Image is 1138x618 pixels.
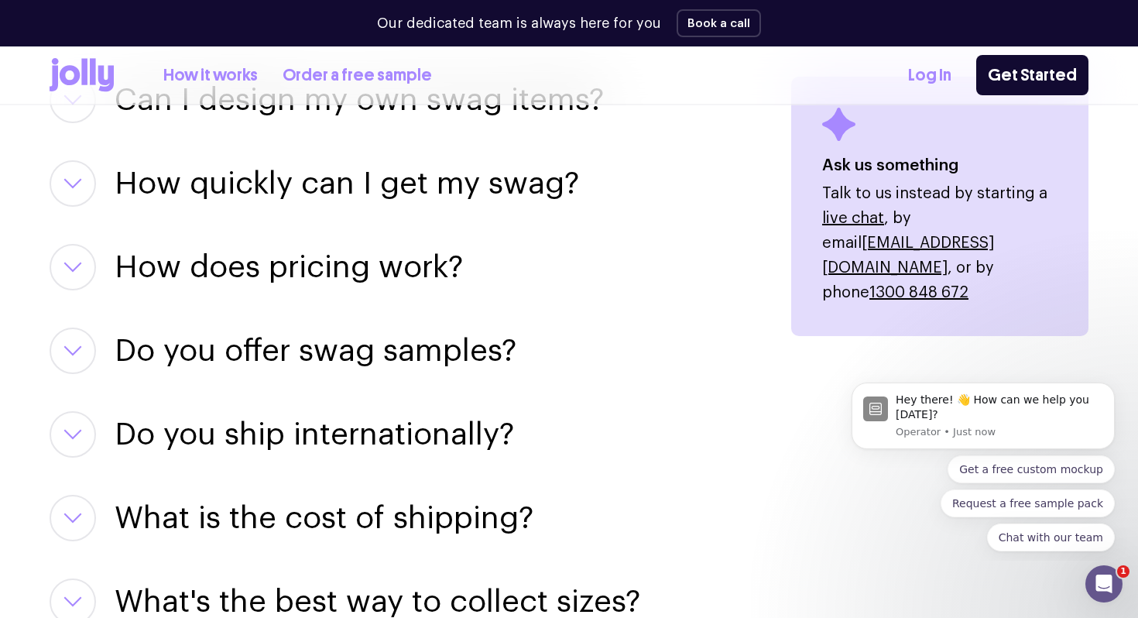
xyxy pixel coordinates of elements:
iframe: Intercom live chat [1085,565,1123,603]
a: [EMAIL_ADDRESS][DOMAIN_NAME] [822,235,994,276]
h4: Ask us something [822,153,1057,178]
a: Order a free sample [283,63,432,88]
a: Get Started [976,55,1088,95]
p: Talk to us instead by starting a , by email , or by phone [822,181,1057,305]
iframe: Intercom notifications message [828,369,1138,561]
a: 1300 848 672 [869,285,968,300]
span: 1 [1117,565,1129,578]
a: Log In [908,63,951,88]
button: Do you ship internationally? [115,411,514,458]
p: Our dedicated team is always here for you [377,13,661,34]
button: How does pricing work? [115,244,463,290]
a: How it works [163,63,258,88]
button: Do you offer swag samples? [115,328,516,374]
button: live chat [822,206,884,231]
button: What is the cost of shipping? [115,495,533,541]
button: How quickly can I get my swag? [115,160,579,207]
button: Book a call [677,9,761,37]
